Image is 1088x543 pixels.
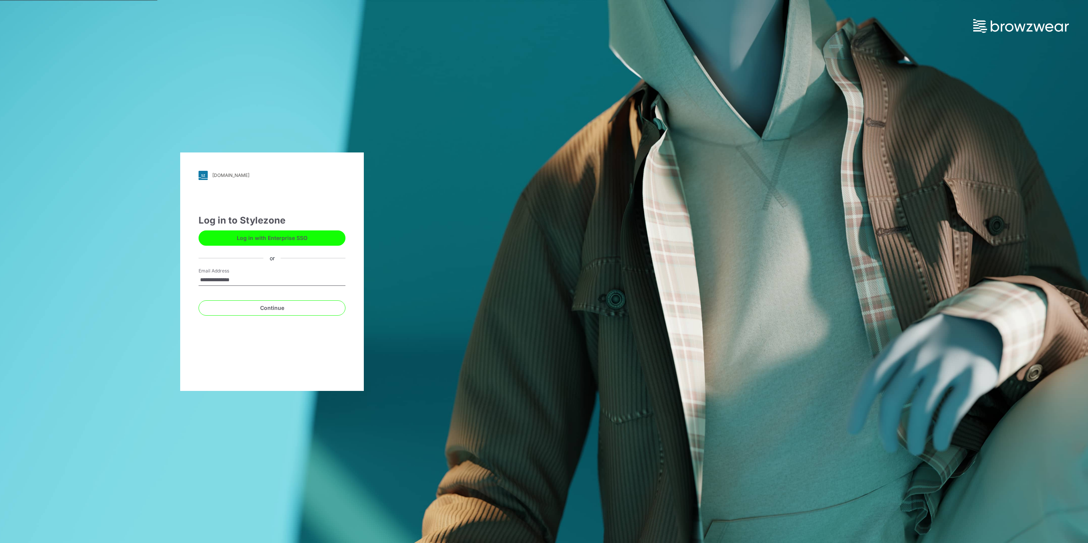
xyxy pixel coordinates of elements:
[199,214,345,227] div: Log in to Stylezone
[199,300,345,316] button: Continue
[264,254,281,262] div: or
[199,171,345,180] a: [DOMAIN_NAME]
[199,171,208,180] img: svg+xml;base64,PHN2ZyB3aWR0aD0iMjgiIGhlaWdodD0iMjgiIHZpZXdCb3g9IjAgMCAyOCAyOCIgZmlsbD0ibm9uZSIgeG...
[212,172,249,178] div: [DOMAIN_NAME]
[973,19,1069,33] img: browzwear-logo.73288ffb.svg
[199,267,252,274] label: Email Address
[199,230,345,246] button: Log in with Enterprise SSO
